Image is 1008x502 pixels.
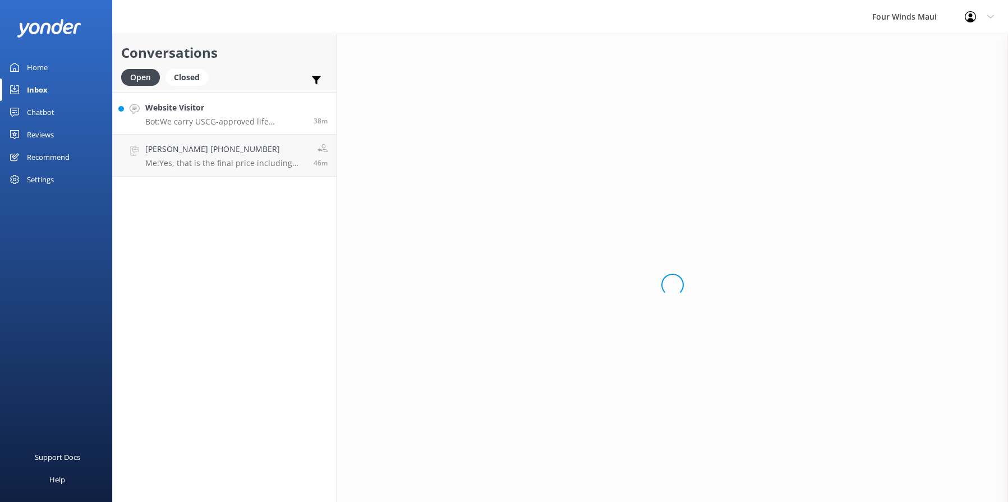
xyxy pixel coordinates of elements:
[145,102,305,114] h4: Website Visitor
[49,468,65,491] div: Help
[27,56,48,79] div: Home
[121,69,160,86] div: Open
[121,71,165,83] a: Open
[27,168,54,191] div: Settings
[165,69,208,86] div: Closed
[113,93,336,135] a: Website VisitorBot:We carry USCG-approved life preservers for all passengers only in the case of ...
[27,146,70,168] div: Recommend
[145,117,305,127] p: Bot: We carry USCG-approved life preservers for all passengers only in the case of emergency. We ...
[121,42,328,63] h2: Conversations
[27,123,54,146] div: Reviews
[35,446,80,468] div: Support Docs
[27,101,54,123] div: Chatbot
[113,135,336,177] a: [PERSON_NAME] [PHONE_NUMBER]Me:Yes, that is the final price including taxes and fee's46m
[314,158,328,168] span: Sep 16 2025 10:06am (UTC -10:00) Pacific/Honolulu
[314,116,328,126] span: Sep 16 2025 10:14am (UTC -10:00) Pacific/Honolulu
[27,79,48,101] div: Inbox
[165,71,214,83] a: Closed
[17,19,81,38] img: yonder-white-logo.png
[145,158,305,168] p: Me: Yes, that is the final price including taxes and fee's
[145,143,305,155] h4: [PERSON_NAME] [PHONE_NUMBER]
